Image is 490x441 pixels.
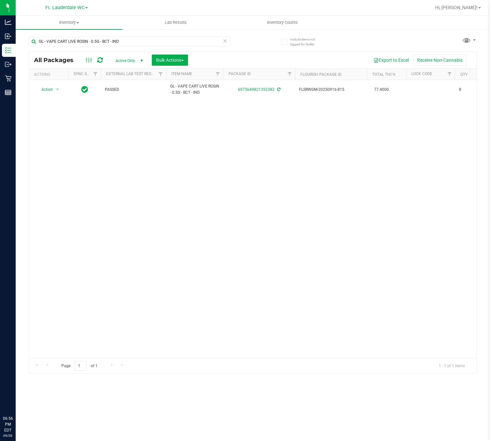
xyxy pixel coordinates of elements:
[5,33,11,40] inline-svg: Inbound
[369,55,413,66] button: Export to Excel
[90,69,101,80] a: Filter
[45,5,85,10] span: Ft. Lauderdale WC
[73,72,99,76] a: Sync Status
[105,87,162,93] span: PASSED
[460,72,467,77] a: Qty
[156,20,196,25] span: Lab Results
[152,55,188,66] button: Bulk Actions
[372,72,396,77] a: Total THC%
[276,87,280,92] span: Sync from Compliance System
[75,361,87,371] input: 1
[106,72,157,76] a: External Lab Test Result
[34,72,66,77] div: Actions
[5,75,11,82] inline-svg: Retail
[7,389,26,408] iframe: Resource center
[54,85,62,94] span: select
[5,89,11,96] inline-svg: Reports
[213,69,223,80] a: Filter
[434,361,470,371] span: 1 - 1 of 1 items
[56,361,103,371] span: Page of 1
[36,85,53,94] span: Action
[284,69,295,80] a: Filter
[29,37,230,46] input: Search Package ID, Item Name, SKU, Lot or Part Number...
[171,72,192,76] a: Item Name
[3,416,13,433] p: 06:56 PM EDT
[435,5,478,10] span: Hi, [PERSON_NAME]!
[371,85,392,94] span: 77.4000
[413,55,467,66] button: Receive Non-Cannabis
[3,433,13,438] p: 09/26
[258,20,307,25] span: Inventory Counts
[223,37,227,45] span: Clear
[229,72,251,76] a: Package ID
[156,57,184,63] span: Bulk Actions
[299,87,363,93] span: FLSRWGM-20250916-815
[459,87,484,93] span: 8
[290,37,323,47] span: Include items not tagged for facility
[5,61,11,68] inline-svg: Outbound
[34,57,80,64] span: All Packages
[5,47,11,54] inline-svg: Inventory
[411,72,432,76] a: Lock Code
[122,16,229,29] a: Lab Results
[300,72,341,77] a: Flourish Package ID
[16,20,122,25] span: Inventory
[229,16,336,29] a: Inventory Counts
[238,87,275,92] a: 6975649821352383
[16,16,122,29] a: Inventory
[170,83,219,96] span: GL - VAPE CART LIVE ROSIN - 0.5G - BCT - IND
[444,69,455,80] a: Filter
[5,19,11,25] inline-svg: Analytics
[81,85,88,94] span: In Sync
[155,69,166,80] a: Filter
